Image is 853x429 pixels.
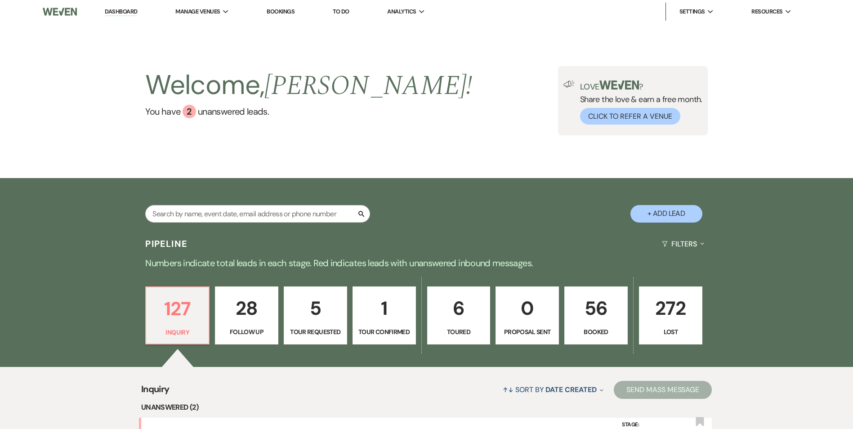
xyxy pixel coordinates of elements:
[141,382,170,402] span: Inquiry
[503,385,514,394] span: ↑↓
[145,237,188,250] h3: Pipeline
[563,80,575,88] img: loud-speaker-illustration.svg
[103,256,750,270] p: Numbers indicate total leads in each stage. Red indicates leads with unanswered inbound messages.
[630,205,702,223] button: + Add Lead
[679,7,705,16] span: Settings
[599,80,639,89] img: weven-logo-green.svg
[570,293,622,323] p: 56
[145,105,472,118] a: You have 2 unanswered leads.
[145,205,370,223] input: Search by name, event date, email address or phone number
[284,286,347,345] a: 5Tour Requested
[387,7,416,16] span: Analytics
[358,293,410,323] p: 1
[145,286,210,345] a: 127Inquiry
[501,293,553,323] p: 0
[427,286,491,345] a: 6Toured
[639,286,702,345] a: 272Lost
[501,327,553,337] p: Proposal Sent
[751,7,782,16] span: Resources
[333,8,349,15] a: To Do
[183,105,196,118] div: 2
[353,286,416,345] a: 1Tour Confirmed
[290,327,341,337] p: Tour Requested
[152,327,203,337] p: Inquiry
[221,327,272,337] p: Follow Up
[433,327,485,337] p: Toured
[564,286,628,345] a: 56Booked
[152,294,203,324] p: 127
[145,66,472,105] h2: Welcome,
[580,80,702,91] p: Love ?
[433,293,485,323] p: 6
[264,65,472,107] span: [PERSON_NAME] !
[499,378,607,402] button: Sort By Date Created
[221,293,272,323] p: 28
[645,293,697,323] p: 272
[658,232,707,256] button: Filters
[141,402,712,413] li: Unanswered (2)
[105,8,137,16] a: Dashboard
[43,2,77,21] img: Weven Logo
[570,327,622,337] p: Booked
[645,327,697,337] p: Lost
[290,293,341,323] p: 5
[267,8,295,15] a: Bookings
[496,286,559,345] a: 0Proposal Sent
[580,108,680,125] button: Click to Refer a Venue
[175,7,220,16] span: Manage Venues
[614,381,712,399] button: Send Mass Message
[215,286,278,345] a: 28Follow Up
[575,80,702,125] div: Share the love & earn a free month.
[545,385,596,394] span: Date Created
[358,327,410,337] p: Tour Confirmed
